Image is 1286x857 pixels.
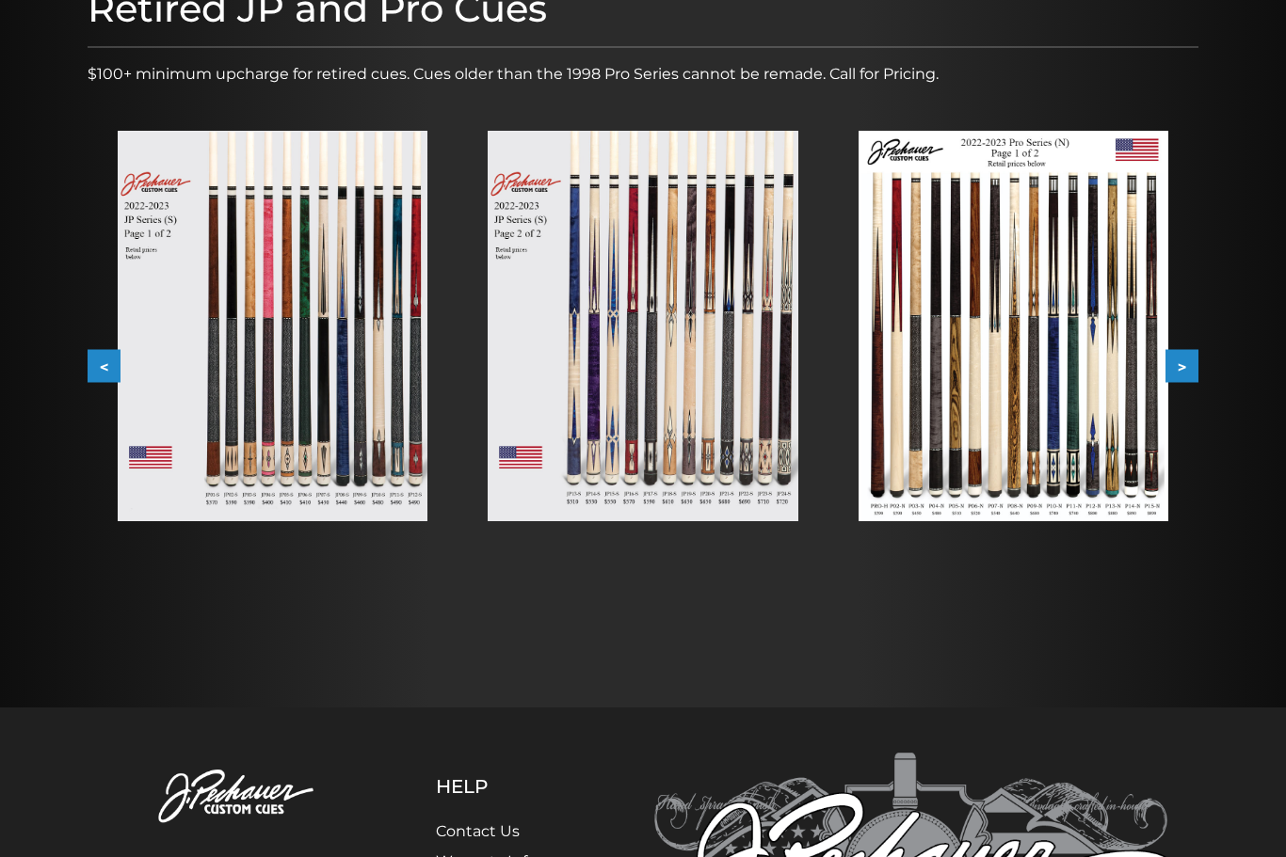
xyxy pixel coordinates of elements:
[436,822,520,840] a: Contact Us
[1165,350,1198,383] button: >
[88,350,1198,383] div: Carousel Navigation
[118,753,363,842] img: Pechauer Custom Cues
[88,350,121,383] button: <
[88,63,1198,86] p: $100+ minimum upcharge for retired cues. Cues older than the 1998 Pro Series cannot be remade. Ca...
[436,775,582,798] h5: Help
